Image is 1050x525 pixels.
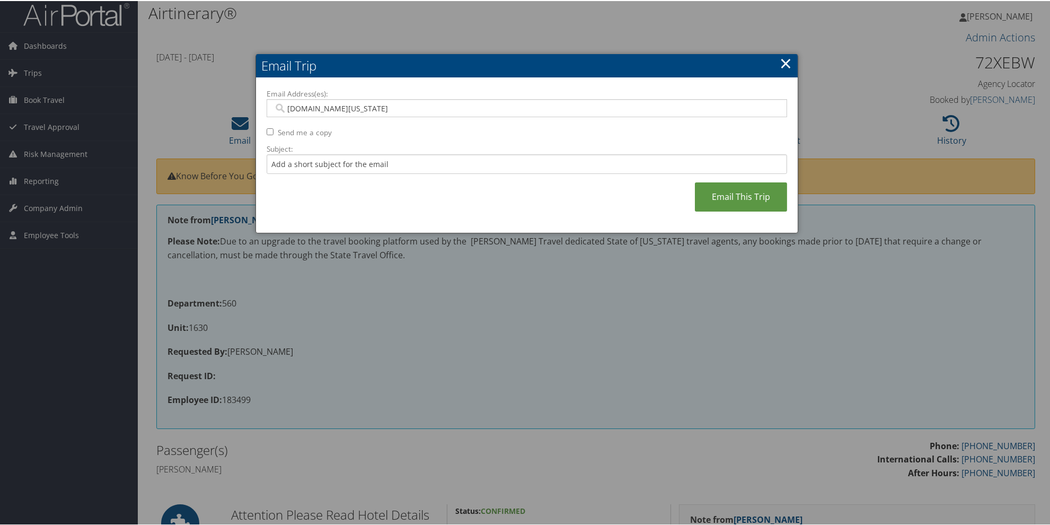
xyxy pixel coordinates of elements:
a: Email This Trip [695,181,787,211]
h2: Email Trip [256,53,798,76]
input: Email address (Separate multiple email addresses with commas) [273,102,780,112]
a: × [780,51,792,73]
label: Email Address(es): [267,87,787,98]
label: Send me a copy [278,126,332,137]
label: Subject: [267,143,787,153]
input: Add a short subject for the email [267,153,787,173]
